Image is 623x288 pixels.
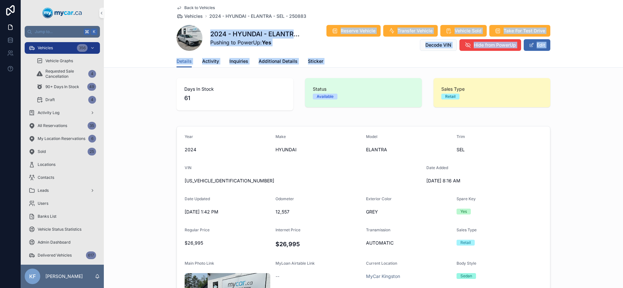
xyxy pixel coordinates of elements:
[38,162,55,167] span: Locations
[259,55,298,68] a: Additional Details
[43,8,82,18] img: App logo
[504,28,545,34] span: Take For Test Drive
[445,94,456,99] div: Retail
[366,134,377,139] span: Model
[185,146,270,153] span: 2024
[184,13,203,19] span: Vehicles
[25,26,100,38] button: Jump to...K
[184,86,286,92] span: Days In Stock
[88,122,96,130] div: 35
[32,81,100,93] a: 90+ Days In Stock49
[25,249,100,261] a: Delivered Vehicles617
[38,149,46,154] span: Sold
[25,159,100,170] a: Locations
[210,39,303,46] span: Pushing to PowerUp:
[86,251,96,259] div: 617
[460,209,467,214] div: Yes
[185,227,210,232] span: Regular Price
[262,39,271,46] strong: Yes
[21,38,104,265] div: scrollable content
[202,58,219,64] span: Activity
[366,227,390,232] span: Transmission
[87,83,96,91] div: 49
[185,261,214,266] span: Main Photo Link
[457,146,542,153] span: SEL
[32,68,100,80] a: Requested Sale Cancellation4
[366,261,397,266] span: Current Location
[441,86,543,92] span: Sales Type
[229,58,248,64] span: Inquiries
[524,39,550,51] button: Edit
[45,69,86,79] span: Requested Sale Cancellation
[25,211,100,222] a: Banks List
[489,25,550,37] button: Take For Test Drive
[210,29,303,39] h1: 2024 - HYUNDAI - ELANTRA - SEL - 250883
[88,96,96,104] div: 4
[202,55,219,68] a: Activity
[185,134,193,139] span: Year
[366,209,451,215] span: GREY
[38,201,48,206] span: Users
[209,13,306,19] span: 2024 - HYUNDAI - ELANTRA - SEL - 250883
[45,58,73,63] span: Vehicle Graphs
[25,236,100,248] a: Admin Dashboard
[177,55,192,68] a: Details
[275,240,361,248] h4: $26,995
[425,42,451,48] span: Decode VIN
[185,196,210,201] span: Date Updated
[25,42,100,54] a: Vehicles356
[474,42,516,48] span: Hide from PowerUp
[88,148,96,156] div: 25
[366,146,451,153] span: ELANTRA
[88,70,96,78] div: 4
[25,107,100,119] a: Activity Log
[420,39,457,51] button: Decode VIN
[275,134,286,139] span: Make
[38,136,85,141] span: My Location Reservations
[275,227,300,232] span: Internet Price
[426,178,512,184] span: [DATE] 8:16 AM
[88,135,96,143] div: 6
[366,273,400,280] span: MyCar Kingston
[35,29,81,34] span: Jump to...
[32,94,100,106] a: Draft4
[38,110,59,115] span: Activity Log
[457,134,465,139] span: Trim
[184,94,286,103] span: 61
[45,273,83,280] p: [PERSON_NAME]
[341,28,375,34] span: Reserve Vehicle
[177,5,215,10] a: Back to Vehicles
[25,185,100,196] a: Leads
[177,58,192,64] span: Details
[308,55,323,68] a: Sticker
[397,28,433,34] span: Transfer Vehicle
[366,240,451,246] span: AUTOMATIC
[457,227,477,232] span: Sales Type
[229,55,248,68] a: Inquiries
[460,240,471,246] div: Retail
[366,196,392,201] span: Exterior Color
[275,273,279,280] span: --
[38,188,49,193] span: Leads
[275,146,361,153] span: HYUNDAI
[326,25,381,37] button: Reserve Vehicle
[184,5,215,10] span: Back to Vehicles
[92,29,97,34] span: K
[383,25,438,37] button: Transfer Vehicle
[25,120,100,132] a: All Reservations35
[38,227,81,232] span: Vehicle Status Statistics
[185,165,191,170] span: VIN
[275,209,361,215] span: 12,557
[275,261,315,266] span: MyLoan Airtable Link
[45,84,79,89] span: 90+ Days In Stock
[459,39,521,51] button: Hide from PowerUp
[77,44,88,52] div: 356
[25,133,100,144] a: My Location Reservations6
[460,273,472,279] div: Sedan
[426,165,448,170] span: Date Added
[457,261,476,266] span: Body Style
[455,28,482,34] span: Vehicle Sold
[45,97,55,102] span: Draft
[185,240,270,246] span: $26,995
[29,272,36,280] span: KF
